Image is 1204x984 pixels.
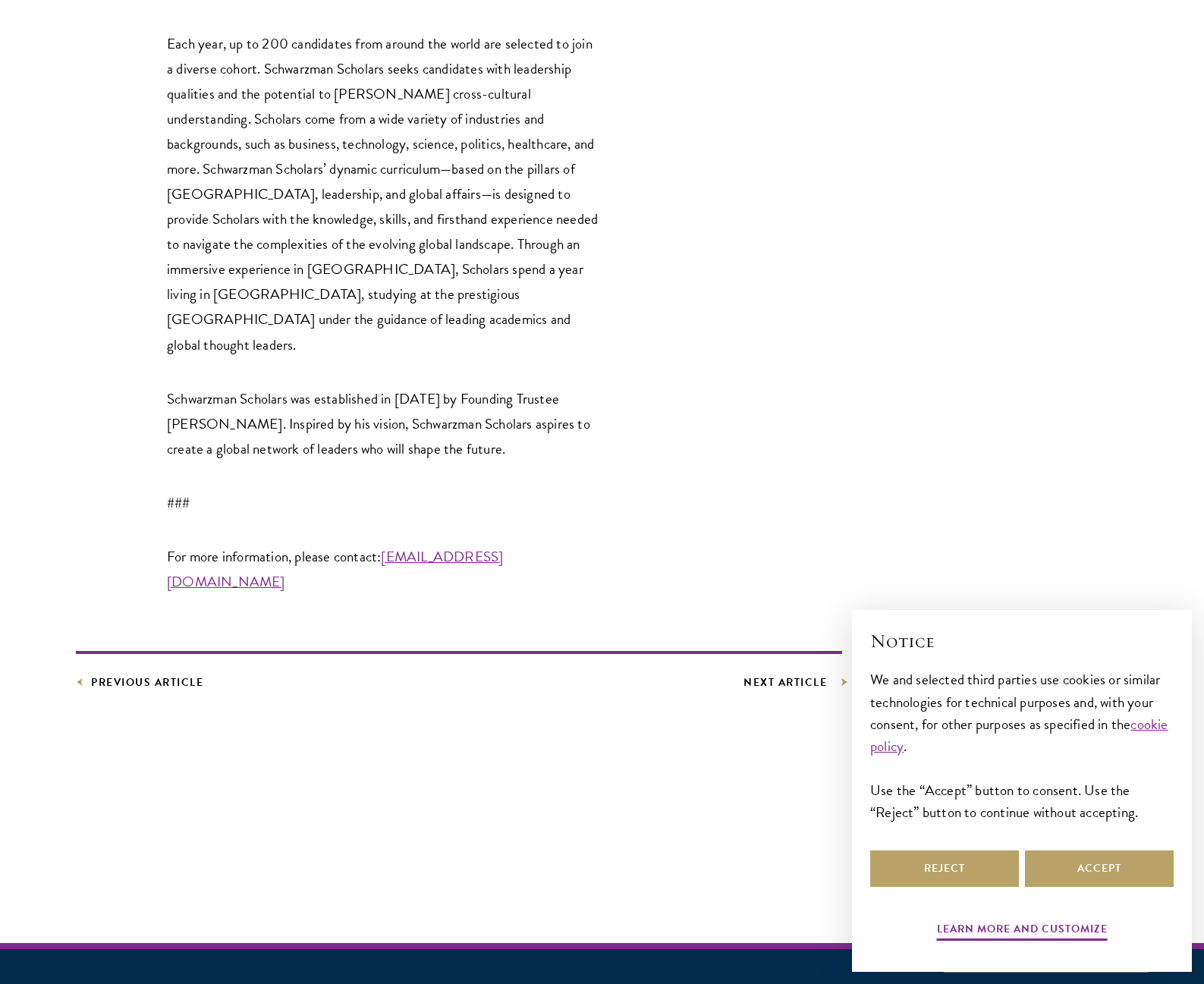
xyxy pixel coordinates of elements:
p: Schwarzman Scholars was established in [DATE] by Founding Trustee [PERSON_NAME]. Inspired by his ... [167,386,599,461]
button: Accept [1025,850,1174,887]
button: Learn more and customize [937,920,1108,943]
p: ### [167,490,599,515]
p: Each year, up to 200 candidates from around the world are selected to join a diverse cohort. Schw... [167,31,599,357]
a: Previous Article [76,673,203,692]
div: We and selected third parties use cookies or similar technologies for technical purposes and, wit... [870,668,1174,822]
a: [EMAIL_ADDRESS][DOMAIN_NAME] [167,545,503,593]
a: Next Article [743,673,842,692]
p: For more information, please contact: [167,544,599,594]
h2: Notice [870,628,1174,654]
a: cookie policy [870,713,1168,757]
button: Reject [870,850,1019,887]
